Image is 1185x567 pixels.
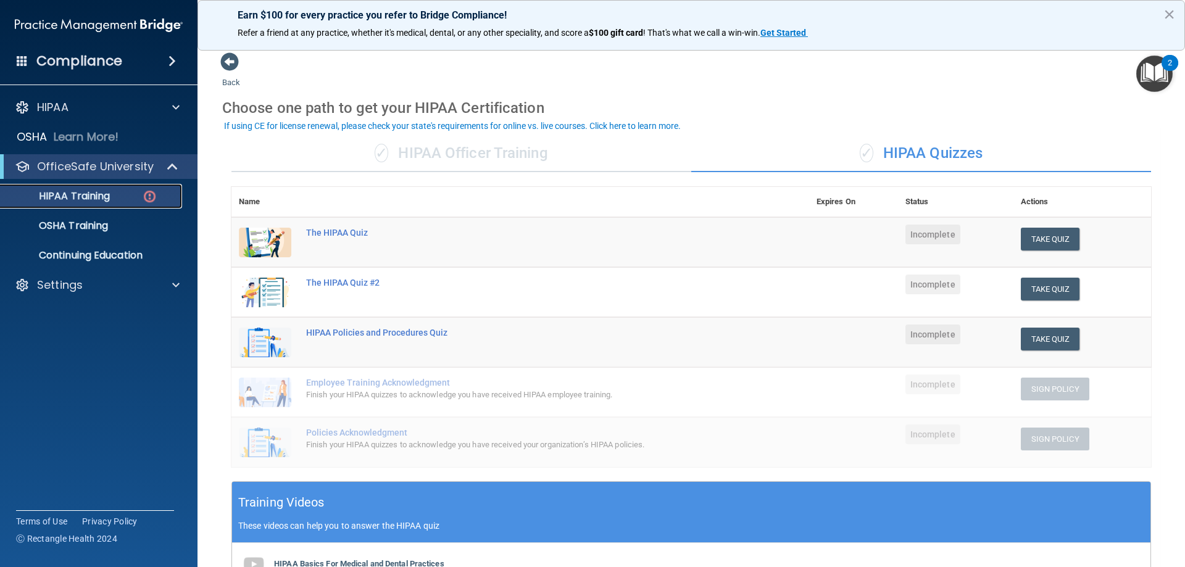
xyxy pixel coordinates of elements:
div: HIPAA Quizzes [691,135,1151,172]
button: Take Quiz [1021,278,1080,300]
span: Incomplete [905,275,960,294]
a: OfficeSafe University [15,159,179,174]
h5: Training Videos [238,492,325,513]
p: OSHA Training [8,220,108,232]
div: Employee Training Acknowledgment [306,378,747,387]
div: Policies Acknowledgment [306,428,747,437]
button: Open Resource Center, 2 new notifications [1136,56,1173,92]
a: HIPAA [15,100,180,115]
div: Finish your HIPAA quizzes to acknowledge you have received your organization’s HIPAA policies. [306,437,747,452]
p: Learn More! [54,130,119,144]
p: These videos can help you to answer the HIPAA quiz [238,521,1144,531]
div: The HIPAA Quiz [306,228,747,238]
strong: Get Started [760,28,806,38]
span: Ⓒ Rectangle Health 2024 [16,532,117,545]
button: Take Quiz [1021,328,1080,350]
button: Sign Policy [1021,378,1089,400]
a: Settings [15,278,180,292]
span: Incomplete [905,325,960,344]
p: OfficeSafe University [37,159,154,174]
div: 2 [1168,63,1172,79]
div: Finish your HIPAA quizzes to acknowledge you have received HIPAA employee training. [306,387,747,402]
button: Take Quiz [1021,228,1080,250]
a: Get Started [760,28,808,38]
button: If using CE for license renewal, please check your state's requirements for online vs. live cours... [222,120,683,132]
button: Sign Policy [1021,428,1089,450]
a: Terms of Use [16,515,67,528]
img: PMB logo [15,13,183,38]
th: Name [231,187,299,217]
span: Incomplete [905,424,960,444]
span: ✓ [860,144,873,162]
span: ! That's what we call a win-win. [643,28,760,38]
button: Close [1163,4,1175,24]
div: HIPAA Policies and Procedures Quiz [306,328,747,337]
th: Status [898,187,1013,217]
p: HIPAA Training [8,190,110,202]
p: Continuing Education [8,249,177,262]
span: Incomplete [905,375,960,394]
a: Back [222,63,240,87]
th: Actions [1013,187,1151,217]
div: Choose one path to get your HIPAA Certification [222,90,1160,126]
div: If using CE for license renewal, please check your state's requirements for online vs. live cours... [224,122,681,130]
h4: Compliance [36,52,122,70]
p: OSHA [17,130,48,144]
div: The HIPAA Quiz #2 [306,278,747,288]
span: Incomplete [905,225,960,244]
p: HIPAA [37,100,69,115]
p: Settings [37,278,83,292]
img: danger-circle.6113f641.png [142,189,157,204]
span: ✓ [375,144,388,162]
strong: $100 gift card [589,28,643,38]
th: Expires On [809,187,898,217]
span: Refer a friend at any practice, whether it's medical, dental, or any other speciality, and score a [238,28,589,38]
p: Earn $100 for every practice you refer to Bridge Compliance! [238,9,1145,21]
a: Privacy Policy [82,515,138,528]
div: HIPAA Officer Training [231,135,691,172]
